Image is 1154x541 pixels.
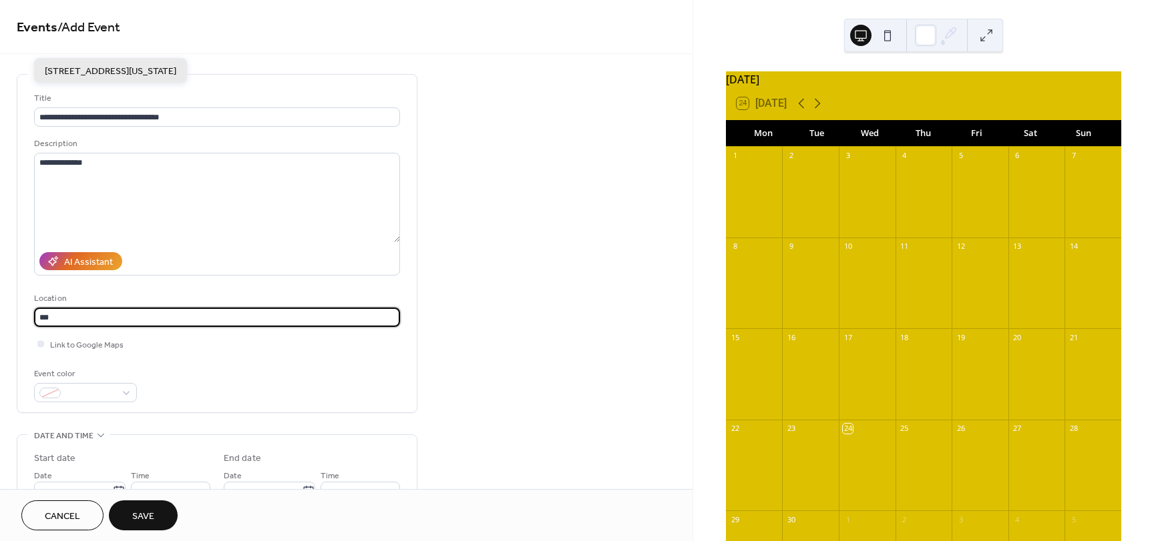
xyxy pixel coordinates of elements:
div: 5 [1069,514,1079,524]
div: 23 [786,424,796,434]
div: Event color [34,367,134,381]
span: Link to Google Maps [50,338,124,352]
span: Event details [34,69,93,83]
div: 18 [900,332,910,342]
div: Sat [1004,120,1057,147]
div: 3 [843,151,853,161]
button: Cancel [21,500,104,530]
span: Date [34,469,52,483]
span: Time [131,469,150,483]
div: Sun [1057,120,1111,147]
div: 2 [786,151,796,161]
div: Title [34,91,397,105]
div: 17 [843,332,853,342]
div: 16 [786,332,796,342]
div: 13 [1012,241,1022,251]
div: 26 [956,424,966,434]
div: Start date [34,452,75,466]
div: 8 [730,241,740,251]
div: Thu [897,120,950,147]
div: Location [34,292,397,306]
div: 2 [900,514,910,524]
div: 30 [786,514,796,524]
div: 20 [1012,332,1022,342]
div: 24 [843,424,853,434]
div: 19 [956,332,966,342]
div: 4 [1012,514,1022,524]
span: Save [132,510,154,524]
div: 22 [730,424,740,434]
div: 25 [900,424,910,434]
div: [DATE] [726,71,1121,87]
button: Save [109,500,178,530]
div: 7 [1069,151,1079,161]
div: 12 [956,241,966,251]
div: AI Assistant [64,255,113,269]
div: 28 [1069,424,1079,434]
div: 14 [1069,241,1079,251]
div: 3 [956,514,966,524]
div: 29 [730,514,740,524]
a: Events [17,15,57,41]
div: End date [224,452,261,466]
div: Tue [790,120,843,147]
div: 6 [1012,151,1022,161]
div: 1 [730,151,740,161]
div: 1 [843,514,853,524]
span: / Add Event [57,15,120,41]
span: [STREET_ADDRESS][US_STATE] [45,65,176,79]
div: 21 [1069,332,1079,342]
span: Time [321,469,339,483]
div: Mon [737,120,790,147]
div: 10 [843,241,853,251]
div: Fri [950,120,1004,147]
div: Description [34,137,397,151]
div: 5 [956,151,966,161]
div: 9 [786,241,796,251]
span: Date and time [34,429,93,443]
span: Cancel [45,510,80,524]
div: 15 [730,332,740,342]
div: 11 [900,241,910,251]
button: AI Assistant [39,252,122,270]
div: Wed [843,120,897,147]
div: 4 [900,151,910,161]
div: 27 [1012,424,1022,434]
span: Date [224,469,242,483]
